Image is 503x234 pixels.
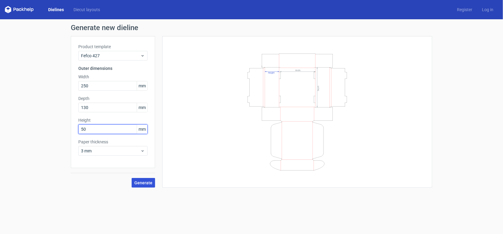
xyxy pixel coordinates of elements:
h1: Generate new dieline [71,24,432,31]
button: Generate [132,178,155,188]
span: 3 mm [81,148,140,154]
span: mm [137,81,147,90]
label: Width [78,74,148,80]
label: Paper thickness [78,139,148,145]
span: Generate [134,181,152,185]
a: Dielines [43,7,69,13]
a: Log in [477,7,498,13]
text: Depth [317,85,320,91]
label: Product template [78,44,148,50]
a: Diecut layouts [69,7,105,13]
span: Fefco 427 [81,53,140,59]
h3: Outer dimensions [78,65,148,71]
text: Width [295,69,301,71]
text: Height [268,71,274,74]
label: Height [78,117,148,123]
a: Register [452,7,477,13]
span: mm [137,125,147,134]
label: Depth [78,95,148,101]
span: mm [137,103,147,112]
